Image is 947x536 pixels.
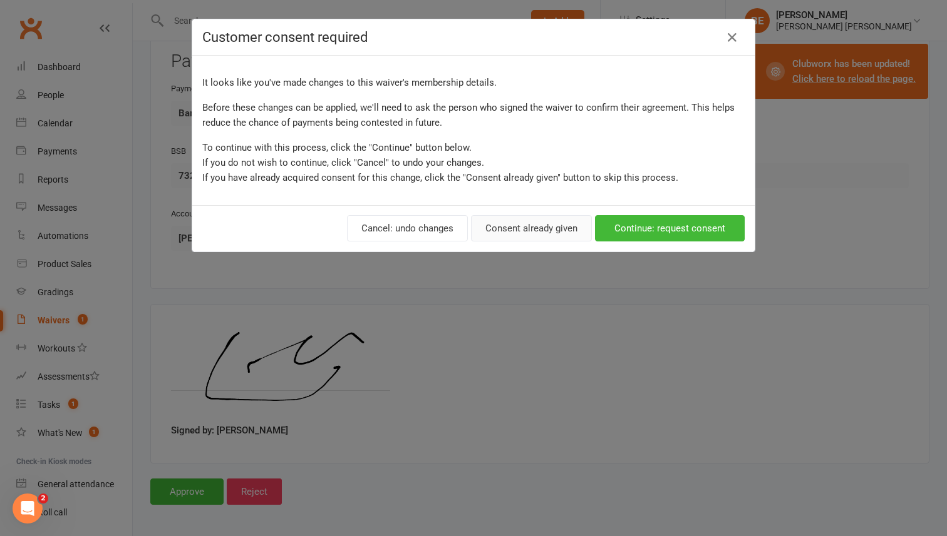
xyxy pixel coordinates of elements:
[347,215,468,241] button: Cancel: undo changes
[202,29,368,45] span: Customer consent required
[471,215,592,241] button: Consent already given
[595,215,745,241] button: Continue: request consent
[202,75,745,90] p: It looks like you've made changes to this waiver's membership details.
[202,172,678,183] span: If you have already acquired consent for this change, click the "Consent already given" button to...
[38,493,48,503] span: 2
[202,100,745,130] p: Before these changes can be applied, we'll need to ask the person who signed the waiver to confir...
[13,493,43,523] iframe: Intercom live chat
[722,28,742,48] button: Close
[202,140,745,185] p: To continue with this process, click the "Continue" button below. If you do not wish to continue,...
